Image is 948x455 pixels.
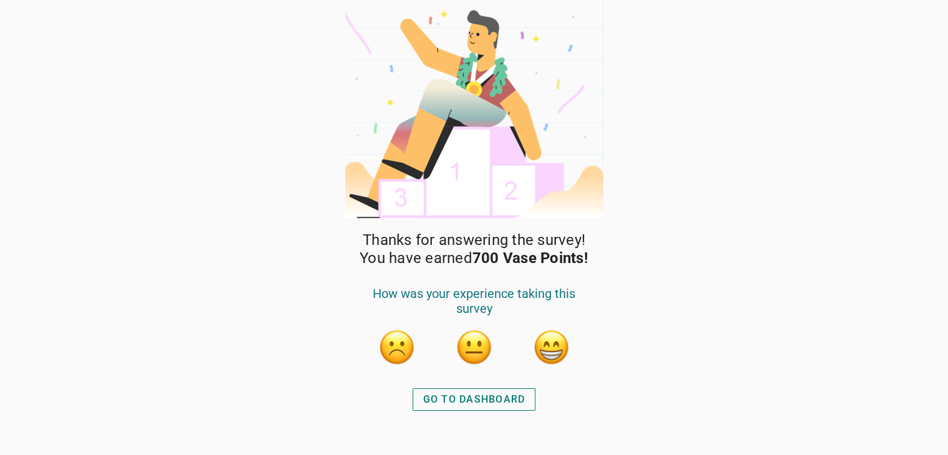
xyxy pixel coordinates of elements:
strong: 700 Vase Points! [472,249,588,267]
span: You have earned [360,249,588,267]
div: How was your experience taking this survey [358,286,590,328]
div: GO TO DASHBOARD [423,392,525,407]
span: Thanks for answering the survey! [363,231,585,249]
button: GO TO DASHBOARD [413,388,536,411]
